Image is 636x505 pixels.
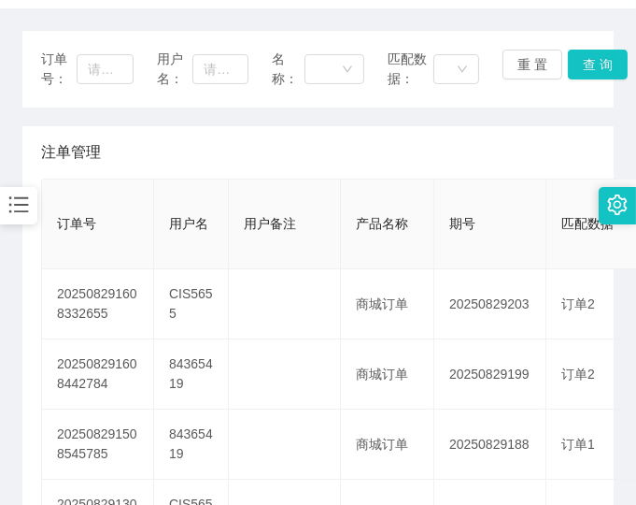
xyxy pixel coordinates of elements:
td: 20250829188 [434,410,546,480]
span: 名称： [272,50,304,89]
span: 用户名： [157,50,193,89]
span: 用户名 [169,216,208,231]
td: 商城订单 [341,410,434,480]
input: 请输入 [192,54,248,84]
td: 20250829203 [434,269,546,339]
span: 匹配数据 [561,216,614,231]
td: 202508291608442784 [42,339,154,410]
span: 订单2 [561,296,595,311]
td: 84365419 [154,410,229,480]
i: 图标: setting [607,195,628,215]
span: 用户备注 [244,216,296,231]
td: 84365419 [154,339,229,410]
td: 202508291508545785 [42,410,154,480]
span: 匹配数据： [388,50,434,89]
button: 查 询 [568,50,628,79]
span: 注单管理 [41,141,101,164]
i: 图标: bars [7,193,31,217]
td: 商城订单 [341,269,434,339]
span: 订单号 [57,216,96,231]
i: 图标: down [342,64,353,77]
span: 产品名称 [356,216,408,231]
td: 20250829199 [434,339,546,410]
button: 重 置 [502,50,562,79]
td: 202508291608332655 [42,269,154,339]
input: 请输入 [77,54,134,84]
i: 图标: down [457,64,468,77]
td: CIS5655 [154,269,229,339]
span: 订单1 [561,437,595,452]
span: 订单号： [41,50,77,89]
span: 订单2 [561,367,595,382]
td: 商城订单 [341,339,434,410]
span: 期号 [449,216,475,231]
